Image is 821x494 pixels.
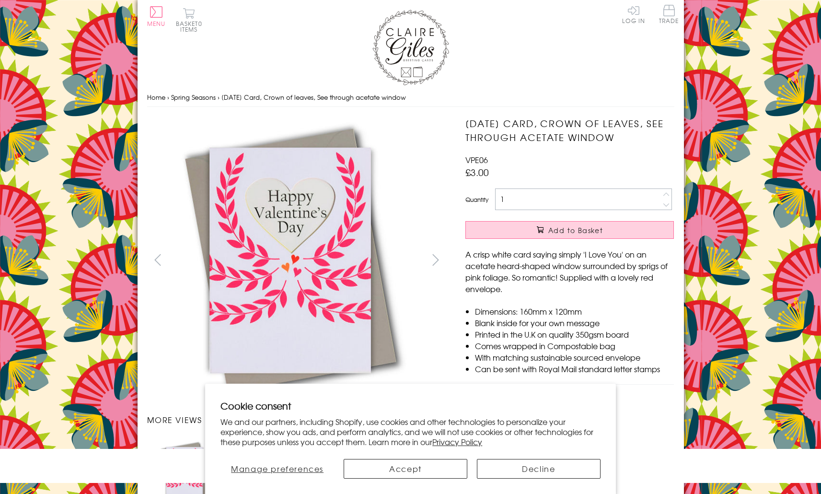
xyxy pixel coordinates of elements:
button: Accept [344,459,467,479]
span: Manage preferences [231,463,324,474]
p: A crisp white card saying simply 'I Love You' on an acetate heard-shaped window surrounded by spr... [465,248,674,294]
h3: More views [147,414,447,425]
a: Home [147,93,165,102]
button: prev [147,249,169,271]
span: › [218,93,220,102]
li: Blank inside for your own message [475,317,674,329]
button: next [425,249,446,271]
span: 0 items [180,19,202,34]
h1: [DATE] Card, Crown of leaves, See through acetate window [465,117,674,144]
nav: breadcrumbs [147,88,674,107]
img: Valentine's Day Card, Crown of leaves, See through acetate window [446,117,734,404]
button: Decline [477,459,601,479]
li: Printed in the U.K on quality 350gsm board [475,329,674,340]
span: Trade [659,5,679,24]
span: VPE06 [465,154,488,165]
a: Trade [659,5,679,25]
span: Menu [147,19,166,28]
li: Dimensions: 160mm x 120mm [475,306,674,317]
span: Add to Basket [548,225,603,235]
img: Claire Giles Greetings Cards [372,10,449,85]
button: Add to Basket [465,221,674,239]
button: Basket0 items [176,8,202,32]
a: Privacy Policy [432,436,482,447]
li: With matching sustainable sourced envelope [475,352,674,363]
a: Log In [622,5,645,24]
button: Menu [147,6,166,26]
label: Quantity [465,195,488,204]
span: › [167,93,169,102]
span: £3.00 [465,165,489,179]
li: Comes wrapped in Compostable bag [475,340,674,352]
button: Manage preferences [220,459,334,479]
a: Spring Seasons [171,93,216,102]
li: Can be sent with Royal Mail standard letter stamps [475,363,674,375]
span: [DATE] Card, Crown of leaves, See through acetate window [221,93,406,102]
p: We and our partners, including Shopify, use cookies and other technologies to personalize your ex... [220,417,601,447]
h2: Cookie consent [220,399,601,412]
img: Valentine's Day Card, Crown of leaves, See through acetate window [147,117,434,404]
